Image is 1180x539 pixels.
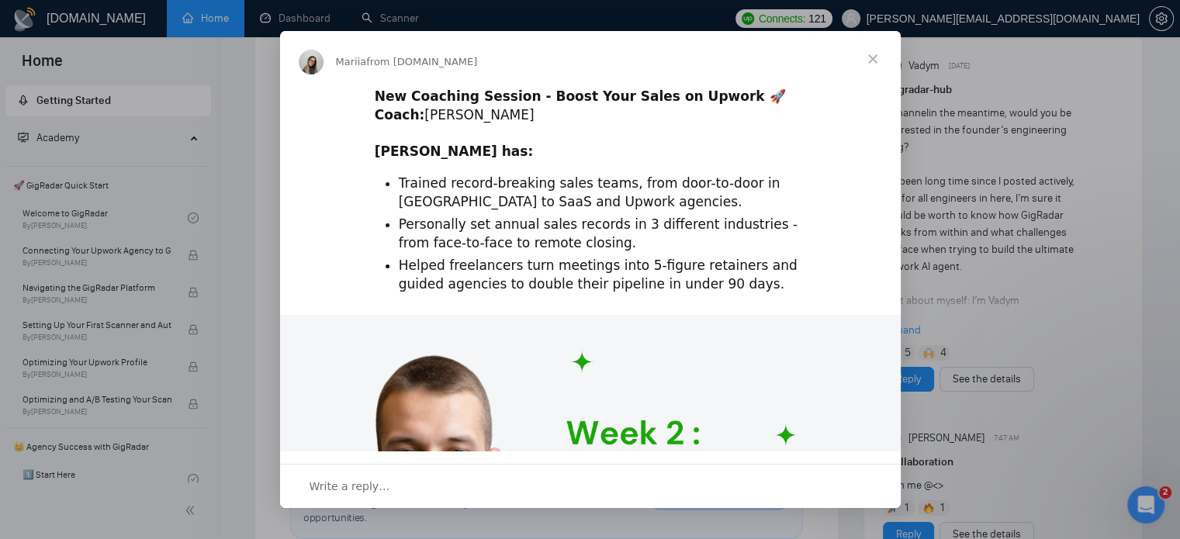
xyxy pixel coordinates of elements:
[399,257,806,294] li: Helped freelancers turn meetings into 5-figure retainers and guided agencies to double their pipe...
[310,476,390,496] span: Write a reply…
[375,107,425,123] b: Coach:
[375,88,786,104] b: New Coaching Session - Boost Your Sales on Upwork 🚀
[299,50,324,74] img: Profile image for Mariia
[336,56,367,67] span: Mariia
[399,216,806,253] li: Personally set annual sales records in 3 different industries - from face-to-face to remote closing.
[280,464,901,508] div: Open conversation and reply
[375,143,533,159] b: [PERSON_NAME] has:
[375,88,806,161] div: ​ [PERSON_NAME] ​ ​
[366,56,477,67] span: from [DOMAIN_NAME]
[399,174,806,212] li: Trained record-breaking sales teams, from door-to-door in [GEOGRAPHIC_DATA] to SaaS and Upwork ag...
[845,31,901,87] span: Close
